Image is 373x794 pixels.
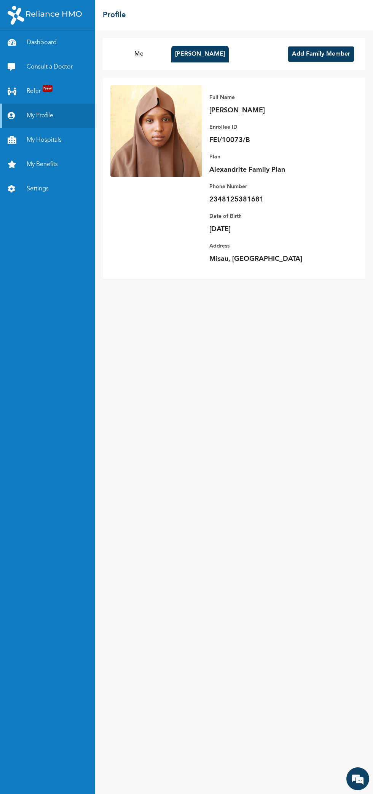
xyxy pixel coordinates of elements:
[209,182,316,191] p: Phone Number
[103,10,126,21] h2: Profile
[209,123,316,132] p: Enrollee ID
[209,241,316,251] p: Address
[209,212,316,221] p: Date of Birth
[8,6,82,25] img: RelianceHMO's Logo
[209,165,316,174] p: Alexandrite Family Plan
[288,46,354,62] button: Add Family Member
[110,46,167,62] button: Me
[209,254,316,264] p: Misau, [GEOGRAPHIC_DATA]
[209,225,316,234] p: [DATE]
[209,152,316,161] p: Plan
[209,106,316,115] p: [PERSON_NAME]
[209,195,316,204] p: 2348125381681
[209,93,316,102] p: Full Name
[43,85,53,92] span: New
[110,85,202,177] img: Enrollee
[209,136,316,145] p: FEI/10073/B
[171,46,229,62] button: [PERSON_NAME]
